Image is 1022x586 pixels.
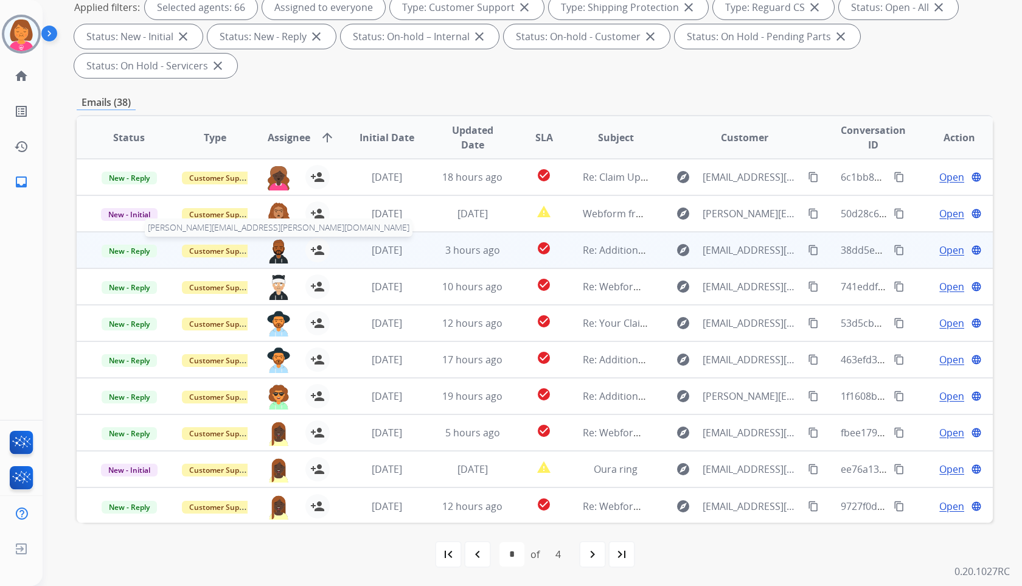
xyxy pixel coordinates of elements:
mat-icon: close [833,29,848,44]
mat-icon: content_copy [808,464,819,475]
mat-icon: check_circle [537,241,551,256]
mat-icon: content_copy [894,245,905,256]
span: Re: Webform from [EMAIL_ADDRESS][DOMAIN_NAME] on [DATE] [583,500,875,513]
span: Webform from [PERSON_NAME][EMAIL_ADDRESS][DOMAIN_NAME] on [DATE] [583,207,934,220]
img: agent-avatar [266,274,291,300]
img: agent-avatar [266,494,291,520]
span: Re: Webform from [EMAIL_ADDRESS][DOMAIN_NAME] on [DATE] [583,280,875,293]
img: agent-avatar [266,311,291,337]
span: Customer Support [182,464,261,476]
img: avatar [4,17,38,51]
span: Open [939,425,964,440]
span: 12 hours ago [442,316,502,330]
mat-icon: language [971,464,982,475]
span: 3 hours ago [445,243,500,257]
mat-icon: person_add [310,389,325,403]
mat-icon: language [971,354,982,365]
mat-icon: person_add [310,499,325,514]
span: Open [939,352,964,367]
mat-icon: content_copy [808,427,819,438]
mat-icon: content_copy [894,281,905,292]
span: New - Reply [102,354,157,367]
mat-icon: explore [676,279,690,294]
mat-icon: content_copy [808,391,819,402]
mat-icon: language [971,245,982,256]
div: Status: On-hold - Customer [504,24,670,49]
mat-icon: history [14,139,29,154]
mat-icon: person_add [310,243,325,257]
p: 0.20.1027RC [954,564,1010,579]
mat-icon: content_copy [808,245,819,256]
span: Customer Support [182,245,261,257]
span: Type [204,130,226,145]
mat-icon: close [643,29,658,44]
span: Oura ring [594,462,638,476]
mat-icon: home [14,69,29,83]
mat-icon: person_add [310,206,325,221]
mat-icon: close [309,29,324,44]
mat-icon: person_add [310,352,325,367]
span: [PERSON_NAME][EMAIL_ADDRESS][DOMAIN_NAME] [703,206,801,221]
mat-icon: content_copy [894,318,905,329]
mat-icon: report_problem [537,204,551,219]
span: 17 hours ago [442,353,502,366]
span: Re: Claim Update [583,170,661,184]
img: agent-avatar [266,238,291,263]
mat-icon: explore [676,499,690,514]
span: New - Reply [102,245,157,257]
span: Customer [721,130,768,145]
img: agent-avatar [266,165,291,190]
mat-icon: list_alt [14,104,29,119]
span: Customer Support [182,318,261,330]
span: [EMAIL_ADDRESS][DOMAIN_NAME] [703,279,801,294]
span: Customer Support [182,501,261,514]
div: of [530,547,540,562]
img: agent-avatar [266,384,291,410]
mat-icon: language [971,391,982,402]
mat-icon: person_add [310,279,325,294]
span: Open [939,206,964,221]
mat-icon: check_circle [537,424,551,438]
span: [DATE] [372,389,402,403]
span: Open [939,389,964,403]
mat-icon: language [971,318,982,329]
span: Re: Webform from [EMAIL_ADDRESS][DOMAIN_NAME] on [DATE] [583,426,875,439]
mat-icon: close [472,29,487,44]
div: Status: On Hold - Pending Parts [675,24,860,49]
span: New - Initial [101,464,158,476]
span: Open [939,170,964,184]
span: [DATE] [372,243,402,257]
span: [PERSON_NAME][EMAIL_ADDRESS][PERSON_NAME][DOMAIN_NAME] [145,218,412,237]
span: 741eddf3-148f-4fa2-b4c6-98d82662b80f [841,280,1021,293]
mat-icon: person_add [310,170,325,184]
span: Updated Date [440,123,506,152]
th: Action [907,116,993,159]
span: New - Reply [102,281,157,294]
span: Conversation ID [841,123,906,152]
span: [DATE] [372,280,402,293]
mat-icon: explore [676,316,690,330]
mat-icon: content_copy [894,354,905,365]
mat-icon: first_page [441,547,456,562]
div: Status: New - Initial [74,24,203,49]
span: [EMAIL_ADDRESS][DOMAIN_NAME] [703,425,801,440]
span: Customer Support [182,281,261,294]
mat-icon: person_add [310,462,325,476]
span: Initial Date [360,130,414,145]
mat-icon: explore [676,425,690,440]
mat-icon: content_copy [808,172,819,183]
mat-icon: content_copy [894,427,905,438]
mat-icon: person_add [310,316,325,330]
div: 4 [546,542,571,567]
mat-icon: explore [676,243,690,257]
span: 53d5cb8f-8f9c-4f68-8237-8894d82695f2 [841,316,1019,330]
mat-icon: content_copy [894,172,905,183]
span: [DATE] [372,316,402,330]
span: [EMAIL_ADDRESS][DOMAIN_NAME] [703,243,801,257]
span: 12 hours ago [442,500,502,513]
mat-icon: person_add [310,425,325,440]
span: Open [939,243,964,257]
mat-icon: content_copy [808,354,819,365]
span: New - Reply [102,427,157,440]
img: agent-avatar [266,420,291,446]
